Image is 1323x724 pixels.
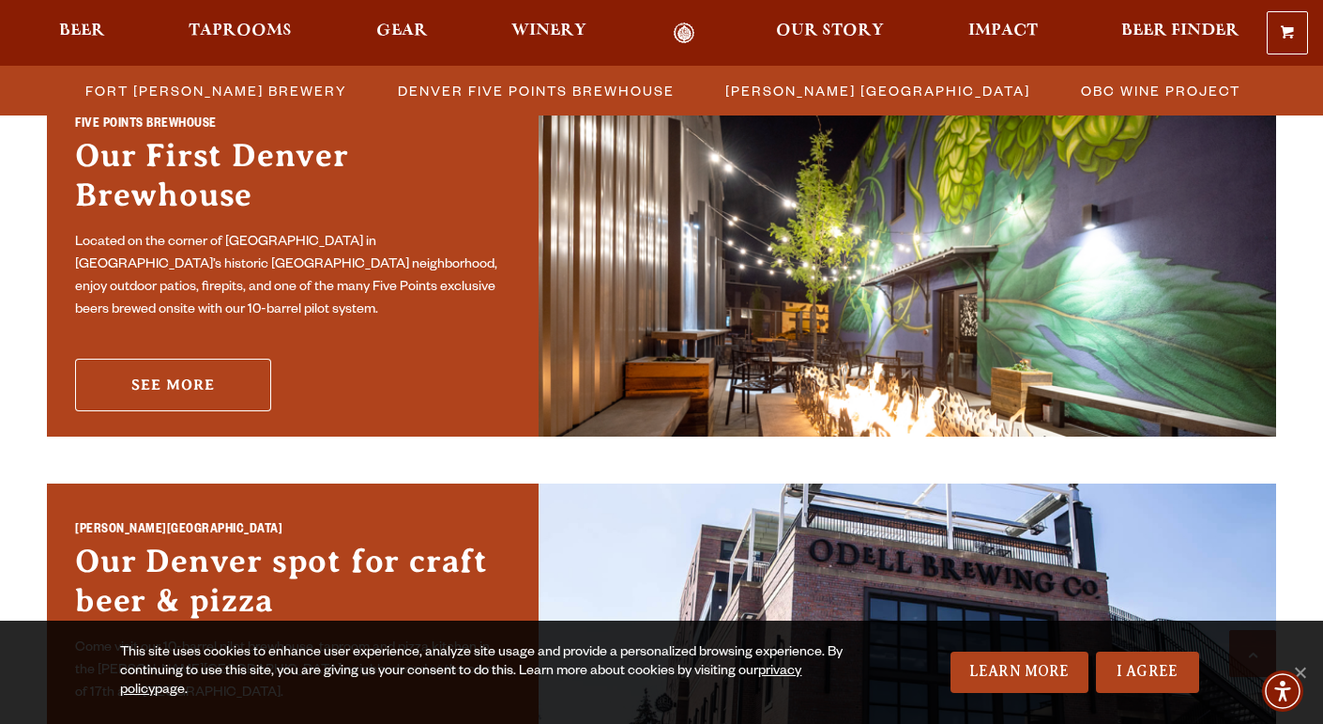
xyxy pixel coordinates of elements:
a: Taprooms [176,23,304,44]
span: Denver Five Points Brewhouse [398,77,675,104]
span: Beer [59,23,105,39]
span: Winery [511,23,586,39]
a: Our Story [764,23,896,44]
a: Beer [47,23,117,44]
a: [PERSON_NAME] [GEOGRAPHIC_DATA] [714,77,1040,104]
a: I Agree [1096,652,1199,693]
span: Fort [PERSON_NAME] Brewery [85,77,347,104]
a: Impact [956,23,1050,44]
span: OBC Wine Project [1081,77,1240,104]
a: Gear [364,23,440,44]
a: OBC Wine Project [1070,77,1250,104]
a: Winery [499,23,599,44]
h2: [PERSON_NAME][GEOGRAPHIC_DATA] [75,521,510,543]
span: Our Story [776,23,884,39]
span: [PERSON_NAME] [GEOGRAPHIC_DATA] [725,77,1030,104]
img: Promo Card Aria Label' [539,89,1276,437]
p: Located on the corner of [GEOGRAPHIC_DATA] in [GEOGRAPHIC_DATA]’s historic [GEOGRAPHIC_DATA] neig... [75,232,510,322]
a: Beer Finder [1109,23,1252,44]
div: This site uses cookies to enhance user experience, analyze site usage and provide a personalized ... [120,644,858,701]
a: Learn More [950,652,1088,693]
span: Beer Finder [1121,23,1239,39]
div: Accessibility Menu [1262,670,1303,712]
h3: Our First Denver Brewhouse [75,136,510,224]
a: Fort [PERSON_NAME] Brewery [74,77,357,104]
span: Impact [968,23,1038,39]
a: Denver Five Points Brewhouse [387,77,684,104]
h3: Our Denver spot for craft beer & pizza [75,542,510,630]
h2: Five Points Brewhouse [75,116,510,137]
a: Odell Home [649,23,720,44]
span: Gear [376,23,428,39]
a: See More [75,359,271,411]
span: Taprooms [189,23,292,39]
